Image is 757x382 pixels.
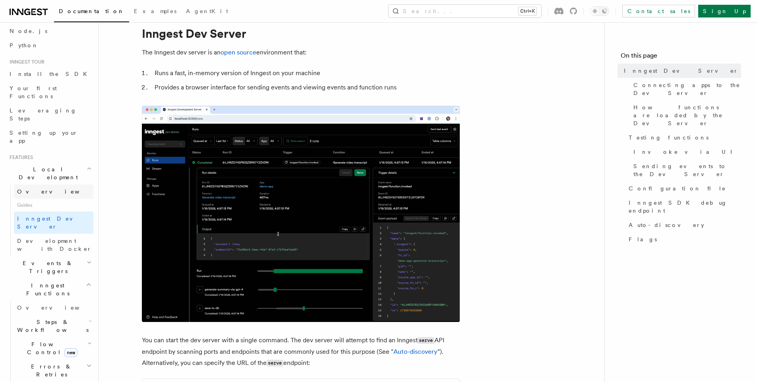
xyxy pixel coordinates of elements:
[142,106,460,322] img: Dev Server Demo
[6,38,93,52] a: Python
[418,337,434,344] code: serve
[633,148,739,156] span: Invoke via UI
[14,340,87,356] span: Flow Control
[6,81,93,103] a: Your first Functions
[54,2,129,22] a: Documentation
[59,8,124,14] span: Documentation
[10,42,39,48] span: Python
[629,221,704,229] span: Auto-discovery
[6,281,86,297] span: Inngest Functions
[625,232,741,246] a: Flags
[6,259,87,275] span: Events & Triggers
[624,67,738,75] span: Inngest Dev Server
[129,2,181,21] a: Examples
[14,359,93,382] button: Errors & Retries
[629,134,709,142] span: Testing functions
[625,196,741,218] a: Inngest SDK debug endpoint
[221,48,256,56] a: open source
[698,5,751,17] a: Sign Up
[14,234,93,256] a: Development with Docker
[267,360,283,366] code: serve
[630,159,741,181] a: Sending events to the Dev Server
[625,130,741,145] a: Testing functions
[14,318,89,334] span: Steps & Workflows
[389,5,541,17] button: Search...Ctrl+K
[629,184,726,192] span: Configuration file
[6,165,87,181] span: Local Development
[134,8,176,14] span: Examples
[633,103,741,127] span: How functions are loaded by the Dev Server
[625,218,741,232] a: Auto-discovery
[630,100,741,130] a: How functions are loaded by the Dev Server
[17,304,99,311] span: Overview
[622,5,695,17] a: Contact sales
[6,24,93,38] a: Node.js
[6,126,93,148] a: Setting up your app
[142,26,460,41] h1: Inngest Dev Server
[629,199,741,215] span: Inngest SDK debug endpoint
[17,215,85,230] span: Inngest Dev Server
[6,256,93,278] button: Events & Triggers
[625,181,741,196] a: Configuration file
[519,7,536,15] kbd: Ctrl+K
[186,8,228,14] span: AgentKit
[14,363,86,378] span: Errors & Retries
[6,154,33,161] span: Features
[181,2,233,21] a: AgentKit
[142,335,460,369] p: You can start the dev server with a single command. The dev server will attempt to find an Innges...
[17,238,92,252] span: Development with Docker
[629,235,657,243] span: Flags
[590,6,609,16] button: Toggle dark mode
[393,348,438,355] a: Auto-discovery
[14,184,93,199] a: Overview
[10,107,77,122] span: Leveraging Steps
[14,315,93,337] button: Steps & Workflows
[14,211,93,234] a: Inngest Dev Server
[17,188,99,195] span: Overview
[6,162,93,184] button: Local Development
[621,51,741,64] h4: On this page
[630,145,741,159] a: Invoke via UI
[630,78,741,100] a: Connecting apps to the Dev Server
[10,28,47,34] span: Node.js
[6,59,45,65] span: Inngest tour
[152,68,460,79] li: Runs a fast, in-memory version of Inngest on your machine
[10,85,57,99] span: Your first Functions
[142,47,460,58] p: The Inngest dev server is an environment that:
[633,81,741,97] span: Connecting apps to the Dev Server
[152,82,460,93] li: Provides a browser interface for sending events and viewing events and function runs
[14,199,93,211] span: Guides
[6,67,93,81] a: Install the SDK
[64,348,77,357] span: new
[633,162,741,178] span: Sending events to the Dev Server
[6,103,93,126] a: Leveraging Steps
[10,71,92,77] span: Install the SDK
[621,64,741,78] a: Inngest Dev Server
[14,301,93,315] a: Overview
[6,278,93,301] button: Inngest Functions
[14,337,93,359] button: Flow Controlnew
[6,184,93,256] div: Local Development
[10,130,78,144] span: Setting up your app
